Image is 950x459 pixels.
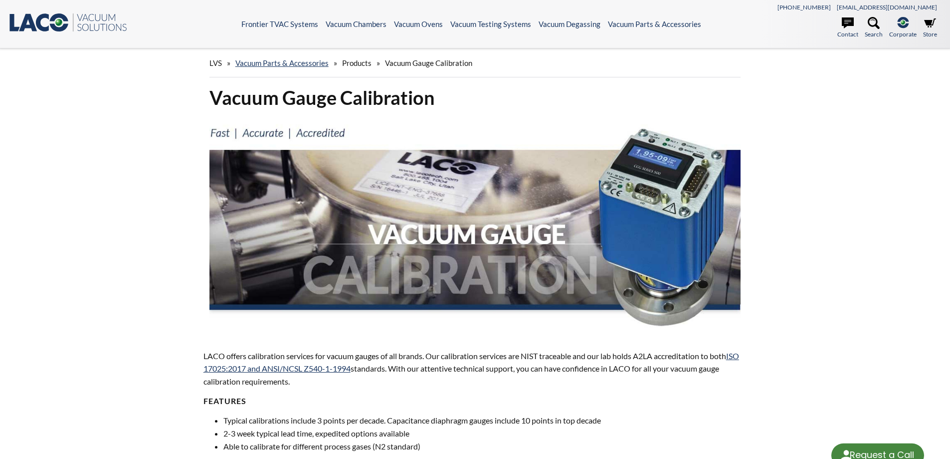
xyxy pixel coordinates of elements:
a: Contact [837,17,858,39]
h1: Vacuum Gauge Calibration [209,85,741,110]
a: Vacuum Parts & Accessories [608,19,701,28]
a: Vacuum Degassing [539,19,600,28]
a: Store [923,17,937,39]
a: Search [865,17,883,39]
h4: Features [203,396,747,407]
span: Corporate [889,29,917,39]
a: Vacuum Parts & Accessories [235,58,329,67]
p: LACO offers calibration services for vacuum gauges of all brands. Our calibration services are NI... [203,350,747,388]
a: Frontier TVAC Systems [241,19,318,28]
a: Vacuum Ovens [394,19,443,28]
div: » » » [209,49,741,77]
img: Vacuum Gauge Calibration header [209,118,741,331]
a: Vacuum Chambers [326,19,386,28]
li: Able to calibrate for different process gases (N2 standard) [223,440,747,453]
li: 2-3 week typical lead time, expedited options available [223,427,747,440]
li: Typical calibrations include 3 points per decade. Capacitance diaphragm gauges include 10 points ... [223,414,747,427]
span: Products [342,58,372,67]
span: Vacuum Gauge Calibration [385,58,472,67]
span: LVS [209,58,222,67]
a: Vacuum Testing Systems [450,19,531,28]
a: [EMAIL_ADDRESS][DOMAIN_NAME] [837,3,937,11]
a: [PHONE_NUMBER] [777,3,831,11]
